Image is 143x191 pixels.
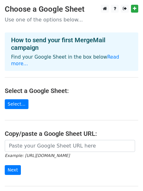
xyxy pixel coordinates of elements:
a: Select... [5,99,28,109]
a: Read more... [11,54,119,67]
h4: Copy/paste a Google Sheet URL: [5,130,138,137]
small: Example: [URL][DOMAIN_NAME] [5,153,70,158]
input: Paste your Google Sheet URL here [5,140,135,152]
p: Find your Google Sheet in the box below [11,54,132,67]
h3: Choose a Google Sheet [5,5,138,14]
h4: How to send your first MergeMail campaign [11,36,132,51]
h4: Select a Google Sheet: [5,87,138,95]
p: Use one of the options below... [5,16,138,23]
input: Next [5,165,21,175]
